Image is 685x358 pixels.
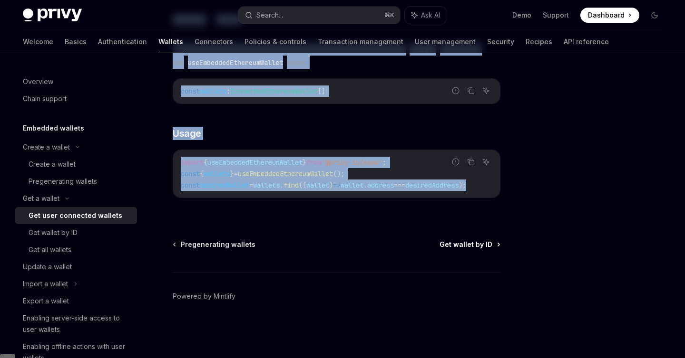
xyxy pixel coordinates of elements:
a: Chain support [15,90,137,107]
span: const [181,87,200,95]
span: { [204,158,207,167]
span: ) [329,181,333,189]
div: Pregenerating wallets [29,176,97,187]
button: Toggle dark mode [647,8,662,23]
a: Enabling server-side access to user wallets [15,310,137,338]
a: Pregenerating wallets [174,240,255,249]
a: Overview [15,73,137,90]
div: Export a wallet [23,295,69,307]
h5: Embedded wallets [23,122,84,134]
div: Get all wallets [29,244,71,255]
span: . [363,181,367,189]
span: wallet [341,181,363,189]
button: Copy the contents from the code block [465,156,477,168]
span: import [181,158,204,167]
span: '@privy-io/expo' [322,158,382,167]
span: Get wallet by ID [440,240,492,249]
a: Demo [512,10,531,20]
a: Wallets [158,30,183,53]
div: Get user connected wallets [29,210,122,221]
div: Update a wallet [23,261,72,273]
a: Get wallet by ID [15,224,137,241]
button: Ask AI [480,156,492,168]
span: } [230,170,234,178]
a: Support [543,10,569,20]
a: Transaction management [318,30,403,53]
span: === [394,181,405,189]
span: ; [382,158,386,167]
a: Get user connected wallets [15,207,137,224]
span: address [367,181,394,189]
a: Update a wallet [15,258,137,275]
button: Ask AI [480,85,492,97]
span: ); [459,181,466,189]
div: Enabling server-side access to user wallets [23,312,131,335]
span: [] [318,87,325,95]
div: Create a wallet [29,159,76,170]
a: Policies & controls [245,30,306,53]
a: Basics [65,30,87,53]
a: Get wallet by ID [440,240,499,249]
button: Copy the contents from the code block [465,85,477,97]
span: Usage [173,127,201,140]
span: useEmbeddedEthereumWallet [238,170,333,178]
span: Ask AI [421,10,440,20]
div: Search... [256,9,283,21]
span: desiredAddress [405,181,459,189]
span: find [284,181,299,189]
button: Ask AI [405,7,447,24]
div: Get wallet by ID [29,227,78,238]
a: Recipes [526,30,552,53]
span: wallets [200,87,226,95]
span: wallets [253,181,280,189]
span: : [226,87,230,95]
span: Dashboard [588,10,625,20]
span: desiredWallet [200,181,249,189]
div: Create a wallet [23,141,70,153]
button: Report incorrect code [450,85,462,97]
a: Create a wallet [15,156,137,173]
span: (( [299,181,306,189]
a: User management [415,30,476,53]
a: Authentication [98,30,147,53]
span: To access connected wallets with the React Native SDK, use the array from the hook: [173,42,500,69]
code: useEmbeddedEthereumWallet [184,57,287,68]
a: Get all wallets [15,241,137,258]
div: Get a wallet [23,193,59,204]
span: (); [333,170,344,178]
span: ⌘ K [384,11,394,19]
a: Security [487,30,514,53]
span: from [306,158,322,167]
div: Import a wallet [23,278,68,290]
span: . [280,181,284,189]
span: const [181,170,200,178]
a: Connectors [195,30,233,53]
a: Dashboard [580,8,639,23]
span: const [181,181,200,189]
span: wallets [204,170,230,178]
a: Powered by Mintlify [173,292,235,301]
span: = [234,170,238,178]
a: Pregenerating wallets [15,173,137,190]
div: Overview [23,76,53,87]
a: Export a wallet [15,292,137,310]
span: = [249,181,253,189]
img: dark logo [23,9,82,22]
span: Pregenerating wallets [181,240,255,249]
a: Welcome [23,30,53,53]
span: useEmbeddedEthereumWallet [207,158,303,167]
span: => [333,181,341,189]
button: Search...⌘K [238,7,400,24]
a: API reference [564,30,609,53]
span: { [200,170,204,178]
span: wallet [306,181,329,189]
div: Chain support [23,93,67,104]
button: Report incorrect code [450,156,462,168]
span: } [303,158,306,167]
span: ConnectedEthereumWallet [230,87,318,95]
